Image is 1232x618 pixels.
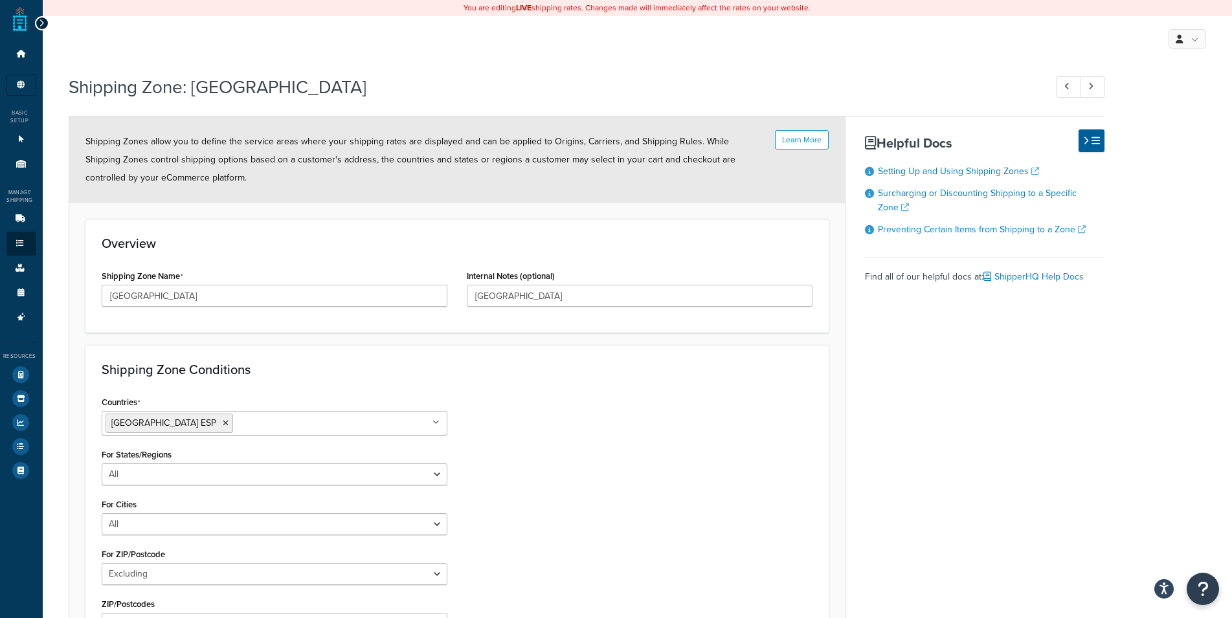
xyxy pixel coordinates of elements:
[1056,76,1081,98] a: Previous Record
[1187,573,1219,605] button: Open Resource Center
[6,207,36,231] li: Carriers
[983,270,1084,283] a: ShipperHQ Help Docs
[6,232,36,256] li: Shipping Rules
[102,271,183,281] label: Shipping Zone Name
[6,459,36,482] li: Help Docs
[1080,76,1105,98] a: Next Record
[1079,129,1104,152] button: Hide Help Docs
[6,363,36,386] li: Test Your Rates
[102,362,812,377] h3: Shipping Zone Conditions
[102,549,165,559] label: For ZIP/Postcode
[467,271,555,281] label: Internal Notes (optional)
[775,130,829,149] button: Learn More
[102,397,140,408] label: Countries
[6,152,36,176] li: Origins
[6,281,36,305] li: Time Slots
[85,135,735,184] span: Shipping Zones allow you to define the service areas where your shipping rates are displayed and ...
[111,416,216,430] span: [GEOGRAPHIC_DATA] ESP
[102,500,137,509] label: For Cities
[102,236,812,250] h3: Overview
[69,74,1032,100] h1: Shipping Zone: [GEOGRAPHIC_DATA]
[865,258,1104,286] div: Find all of our helpful docs at:
[878,186,1077,214] a: Surcharging or Discounting Shipping to a Specific Zone
[6,387,36,410] li: Marketplace
[6,305,36,329] li: Advanced Features
[6,435,36,458] li: [object Object]
[878,164,1039,178] a: Setting Up and Using Shipping Zones
[878,223,1086,236] a: Preventing Certain Items from Shipping to a Zone
[102,450,172,459] label: For States/Regions
[6,411,36,434] li: Analytics
[6,42,36,66] li: Dashboard
[516,2,532,14] b: LIVE
[865,136,1104,150] h3: Helpful Docs
[6,127,36,151] li: Websites
[6,256,36,280] li: Boxes
[102,599,155,609] label: ZIP/Postcodes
